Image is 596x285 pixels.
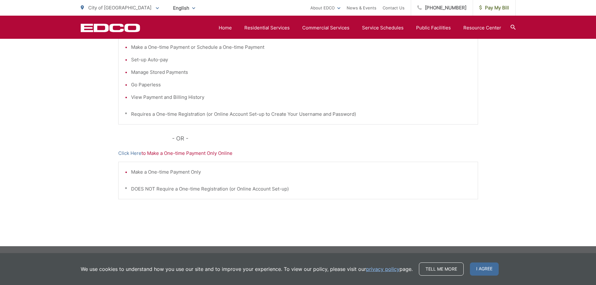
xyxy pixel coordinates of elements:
[172,134,478,143] p: - OR -
[118,150,478,157] p: to Make a One-time Payment Only Online
[416,24,451,32] a: Public Facilities
[131,43,471,51] li: Make a One-time Payment or Schedule a One-time Payment
[125,185,471,193] p: * DOES NOT Require a One-time Registration (or Online Account Set-up)
[419,262,464,276] a: Tell me more
[131,94,471,101] li: View Payment and Billing History
[470,262,499,276] span: I agree
[131,81,471,89] li: Go Paperless
[131,168,471,176] li: Make a One-time Payment Only
[347,4,376,12] a: News & Events
[81,23,140,32] a: EDCD logo. Return to the homepage.
[168,3,200,13] span: English
[118,150,141,157] a: Click Here
[244,24,290,32] a: Residential Services
[362,24,404,32] a: Service Schedules
[366,265,400,273] a: privacy policy
[219,24,232,32] a: Home
[81,265,413,273] p: We use cookies to understand how you use our site and to improve your experience. To view our pol...
[302,24,349,32] a: Commercial Services
[88,5,151,11] span: City of [GEOGRAPHIC_DATA]
[125,110,471,118] p: * Requires a One-time Registration (or Online Account Set-up to Create Your Username and Password)
[310,4,340,12] a: About EDCO
[463,24,501,32] a: Resource Center
[479,4,509,12] span: Pay My Bill
[131,69,471,76] li: Manage Stored Payments
[383,4,405,12] a: Contact Us
[131,56,471,64] li: Set-up Auto-pay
